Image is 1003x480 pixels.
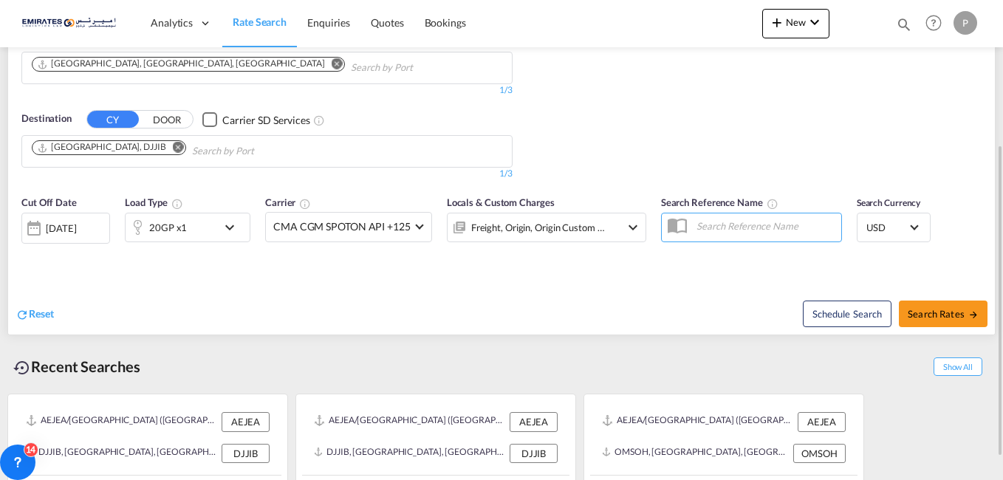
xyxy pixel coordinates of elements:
div: AEJEA/Port of Jebel Ali (AEJEA), United Arab Emirates, Asia [314,412,506,431]
div: [DATE] [46,222,76,235]
md-datepicker: Select [21,241,32,261]
div: AEJEA/Port of Jebel Ali (AEJEA), United Arab Emirates, Asia [26,412,218,431]
md-icon: icon-chevron-down [806,13,824,31]
div: Port of Jebel Ali, Jebel Ali, AEJEA [37,58,325,70]
button: CY [87,111,139,128]
span: CMA CGM SPOTON API +125 [273,219,411,234]
md-chips-wrap: Chips container. Use arrow keys to select chips. [30,52,497,80]
div: AEJEA [222,412,270,431]
md-icon: icon-magnify [896,16,912,32]
div: icon-magnify [896,16,912,38]
div: Djibouti, DJJIB [37,141,166,154]
button: icon-plus 400-fgNewicon-chevron-down [762,9,829,38]
div: P [954,11,977,35]
div: Recent Searches [7,350,146,383]
div: 1/3 [21,84,513,97]
div: DJJIB [510,444,558,463]
span: New [768,16,824,28]
span: Enquiries [307,16,350,29]
button: Note: By default Schedule search will only considerorigin ports, destination ports and cut off da... [803,301,891,327]
div: Freight Origin Origin Custom Destination Destination Custom Factory Stuffing [471,217,606,238]
md-icon: icon-plus 400-fg [768,13,786,31]
span: Help [921,10,946,35]
img: c67187802a5a11ec94275b5db69a26e6.png [22,7,122,40]
md-icon: icon-backup-restore [13,359,31,377]
span: Analytics [151,16,193,30]
div: [DATE] [21,213,110,244]
div: icon-refreshReset [16,306,54,323]
input: Chips input. [192,140,332,163]
md-icon: The selected Trucker/Carrierwill be displayed in the rate results If the rates are from another f... [299,198,311,210]
md-icon: icon-refresh [16,308,29,321]
div: 20GP x1icon-chevron-down [125,213,250,242]
span: USD [866,221,908,234]
span: Carrier [265,196,311,208]
span: Bookings [425,16,466,29]
md-icon: icon-chevron-down [624,219,642,236]
div: AEJEA/Port of Jebel Ali (AEJEA), United Arab Emirates, Asia [602,412,794,431]
div: DJJIB, Djibouti, Djibouti, Eastern Africa, Africa [314,444,506,463]
input: Chips input. [351,56,491,80]
div: Press delete to remove this chip. [37,58,328,70]
span: Load Type [125,196,183,208]
span: Cut Off Date [21,196,77,208]
md-select: Select Currency: $ USDUnited States Dollar [865,216,922,238]
div: Freight Origin Origin Custom Destination Destination Custom Factory Stuffingicon-chevron-down [447,213,646,242]
div: 20GP x1 [149,217,187,238]
md-icon: icon-arrow-right [968,309,979,320]
input: Search Reference Name [689,215,841,237]
span: Search Rates [908,308,979,320]
button: Search Ratesicon-arrow-right [899,301,987,327]
div: Carrier SD Services [222,113,310,128]
button: Remove [163,141,185,156]
div: Press delete to remove this chip. [37,141,169,154]
div: OMSOH [793,444,846,463]
span: Quotes [371,16,403,29]
md-icon: icon-information-outline [171,198,183,210]
div: AEJEA [798,412,846,431]
span: Destination [21,112,72,126]
div: DJJIB [222,444,270,463]
md-icon: Unchecked: Search for CY (Container Yard) services for all selected carriers.Checked : Search for... [313,114,325,126]
div: Help [921,10,954,37]
span: Reset [29,307,54,320]
md-icon: Your search will be saved by the below given name [767,198,778,210]
span: Search Reference Name [661,196,778,208]
md-chips-wrap: Chips container. Use arrow keys to select chips. [30,136,338,163]
md-icon: icon-chevron-down [221,219,246,236]
button: Remove [322,58,344,72]
span: Rate Search [233,16,287,28]
div: OriginDOOR CY Checkbox No InkUnchecked: Search for CY (Container Yard) services for all selected ... [8,6,995,334]
button: DOOR [141,112,193,128]
span: Show All [934,357,982,376]
md-checkbox: Checkbox No Ink [202,112,310,127]
div: DJJIB, Djibouti, Djibouti, Eastern Africa, Africa [26,444,218,463]
div: AEJEA [510,412,558,431]
div: 1/3 [21,168,513,180]
div: OMSOH, Sohar, Oman, Middle East, Middle East [602,444,790,463]
span: Search Currency [857,197,921,208]
span: Locals & Custom Charges [447,196,555,208]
